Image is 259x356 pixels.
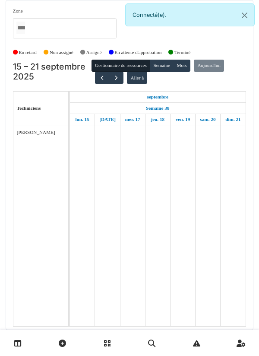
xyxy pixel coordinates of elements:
span: [PERSON_NAME] [17,130,55,135]
button: Aujourd'hui [194,60,224,72]
a: 19 septembre 2025 [174,114,193,125]
input: Tous [16,22,25,34]
h2: 15 – 21 septembre 2025 [13,62,92,82]
button: Aller à [127,72,147,84]
button: Close [235,4,254,27]
label: Non assigné [50,49,73,56]
a: 15 septembre 2025 [73,114,91,125]
label: Assigné [86,49,102,56]
div: Connecté(e). [125,3,255,26]
label: En attente d'approbation [114,49,161,56]
a: Semaine 38 [144,103,171,114]
label: En retard [19,49,37,56]
a: 18 septembre 2025 [148,114,167,125]
a: 21 septembre 2025 [223,114,243,125]
a: 20 septembre 2025 [198,114,218,125]
button: Précédent [95,72,109,84]
button: Gestionnaire de ressources [92,60,150,72]
label: Zone [13,7,23,15]
button: Semaine [150,60,174,72]
a: 16 septembre 2025 [97,114,118,125]
a: 17 septembre 2025 [123,114,142,125]
label: Terminé [174,49,190,56]
span: Techniciens [17,105,41,111]
button: Mois [173,60,190,72]
button: Suivant [109,72,123,84]
a: 15 septembre 2025 [145,92,171,102]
